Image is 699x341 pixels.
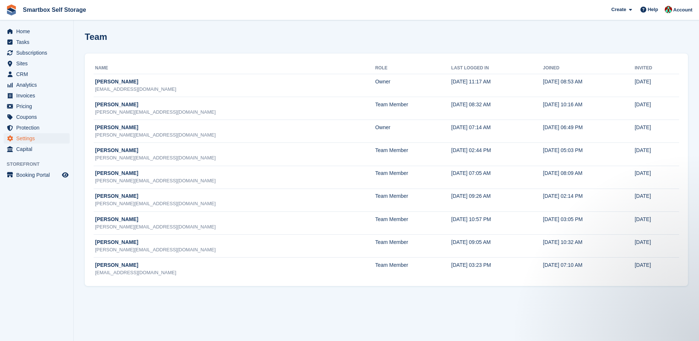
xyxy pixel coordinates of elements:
span: Tasks [16,37,60,47]
div: [PERSON_NAME] [95,238,375,246]
a: menu [4,37,70,47]
a: menu [4,123,70,133]
td: Owner [375,120,451,143]
td: Team Member [375,97,451,120]
td: [DATE] 08:09 AM [543,166,635,189]
td: [DATE] 10:16 AM [543,97,635,120]
span: Help [648,6,658,13]
td: [DATE] 06:49 PM [543,120,635,143]
div: [PERSON_NAME] [95,261,375,269]
div: [PERSON_NAME][EMAIL_ADDRESS][DOMAIN_NAME] [95,200,375,207]
a: menu [4,90,70,101]
span: CRM [16,69,60,79]
td: [DATE] 02:14 PM [543,189,635,211]
td: [DATE] [635,189,675,211]
td: [DATE] 08:32 AM [451,97,543,120]
span: Booking Portal [16,170,60,180]
td: [DATE] 02:44 PM [451,143,543,166]
div: [PERSON_NAME][EMAIL_ADDRESS][DOMAIN_NAME] [95,108,375,116]
div: [EMAIL_ADDRESS][DOMAIN_NAME] [95,86,375,93]
span: Home [16,26,60,37]
a: Preview store [61,170,70,179]
div: [PERSON_NAME] [95,169,375,177]
div: [PERSON_NAME][EMAIL_ADDRESS][DOMAIN_NAME] [95,246,375,254]
span: Invoices [16,90,60,101]
h1: Team [85,32,107,42]
td: [DATE] [635,257,675,280]
td: Team Member [375,234,451,257]
a: menu [4,69,70,79]
td: [DATE] [635,166,675,189]
th: Joined [543,62,635,74]
span: Protection [16,123,60,133]
a: menu [4,48,70,58]
td: Team Member [375,211,451,234]
div: [PERSON_NAME] [95,147,375,154]
img: stora-icon-8386f47178a22dfd0bd8f6a31ec36ba5ce8667c1dd55bd0f319d3a0aa187defe.svg [6,4,17,15]
div: [PERSON_NAME][EMAIL_ADDRESS][DOMAIN_NAME] [95,154,375,162]
div: [PERSON_NAME] [95,101,375,108]
div: [PERSON_NAME] [95,192,375,200]
span: Coupons [16,112,60,122]
a: Smartbox Self Storage [20,4,89,16]
a: menu [4,170,70,180]
a: menu [4,144,70,154]
span: Capital [16,144,60,154]
div: [PERSON_NAME] [95,216,375,223]
td: [DATE] [635,97,675,120]
a: menu [4,26,70,37]
div: [PERSON_NAME][EMAIL_ADDRESS][DOMAIN_NAME] [95,223,375,231]
td: [DATE] 10:32 AM [543,234,635,257]
td: [DATE] 05:03 PM [543,143,635,166]
td: [DATE] 07:10 AM [543,257,635,280]
a: menu [4,58,70,69]
td: Team Member [375,143,451,166]
td: Team Member [375,166,451,189]
td: [DATE] 09:05 AM [451,234,543,257]
th: Name [94,62,375,74]
td: [DATE] 07:14 AM [451,120,543,143]
div: [PERSON_NAME] [95,124,375,131]
span: Analytics [16,80,60,90]
th: Invited [635,62,675,74]
td: [DATE] 03:23 PM [451,257,543,280]
td: [DATE] 07:05 AM [451,166,543,189]
th: Role [375,62,451,74]
span: Pricing [16,101,60,111]
td: [DATE] [635,211,675,234]
a: menu [4,112,70,122]
div: [PERSON_NAME] [95,78,375,86]
div: [PERSON_NAME][EMAIL_ADDRESS][DOMAIN_NAME] [95,177,375,185]
img: Caren Ingold [665,6,672,13]
a: menu [4,133,70,144]
span: Account [673,6,692,14]
div: [PERSON_NAME][EMAIL_ADDRESS][DOMAIN_NAME] [95,131,375,139]
td: [DATE] [635,143,675,166]
div: [EMAIL_ADDRESS][DOMAIN_NAME] [95,269,375,276]
th: Last logged in [451,62,543,74]
td: [DATE] [635,120,675,143]
td: [DATE] 08:53 AM [543,74,635,97]
span: Subscriptions [16,48,60,58]
td: [DATE] 11:17 AM [451,74,543,97]
td: [DATE] [635,74,675,97]
a: menu [4,101,70,111]
td: Owner [375,74,451,97]
span: Create [611,6,626,13]
td: [DATE] 03:05 PM [543,211,635,234]
span: Storefront [7,161,73,168]
td: Team Member [375,257,451,280]
td: Team Member [375,189,451,211]
td: [DATE] 10:57 PM [451,211,543,234]
td: [DATE] [635,234,675,257]
span: Sites [16,58,60,69]
span: Settings [16,133,60,144]
td: [DATE] 09:26 AM [451,189,543,211]
a: menu [4,80,70,90]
